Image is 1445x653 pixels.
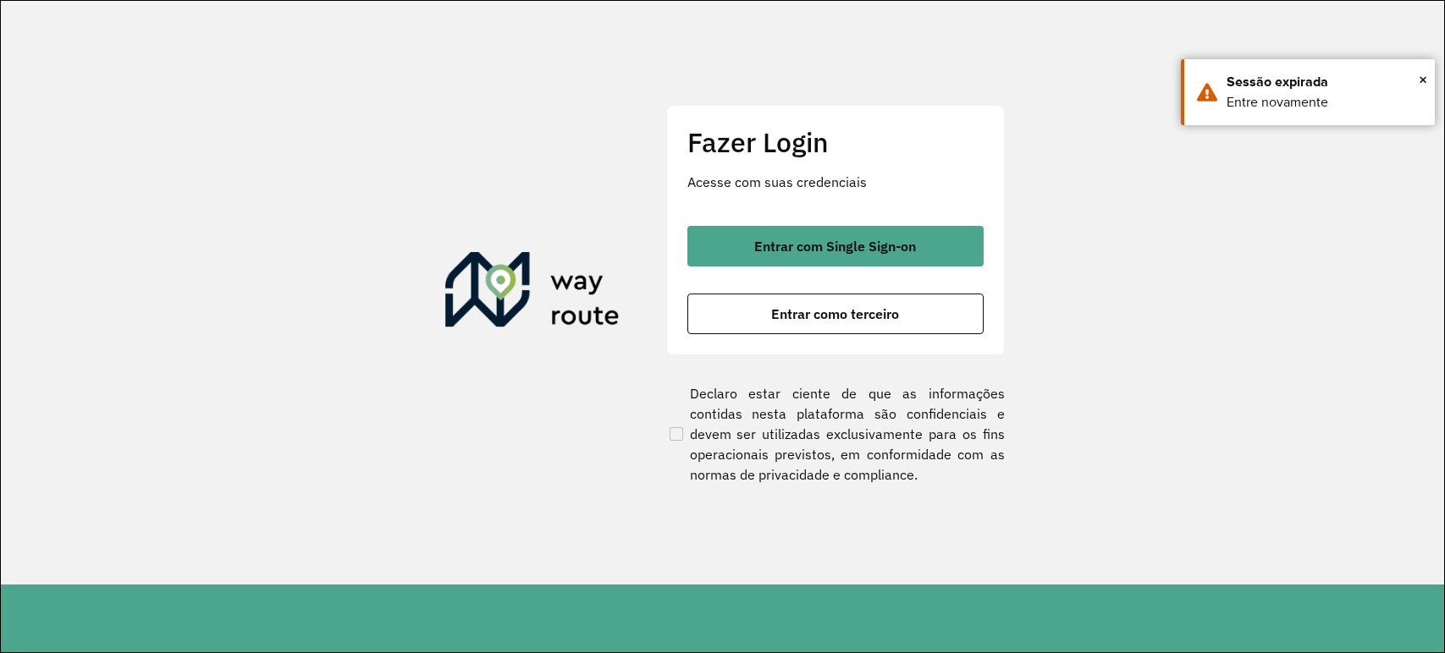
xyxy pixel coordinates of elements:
button: Close [1419,67,1427,92]
div: Sessão expirada [1227,72,1422,92]
button: button [687,226,984,266]
label: Declaro estar ciente de que as informações contidas nesta plataforma são confidenciais e devem se... [666,383,1005,485]
span: × [1419,67,1427,92]
span: Entrar com Single Sign-on [754,239,916,253]
div: Entre novamente [1227,92,1422,112]
img: Roteirizador AmbevTech [445,252,620,333]
span: Entrar como terceiro [771,307,899,321]
button: button [687,294,984,334]
h2: Fazer Login [687,126,984,158]
p: Acesse com suas credenciais [687,172,984,192]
